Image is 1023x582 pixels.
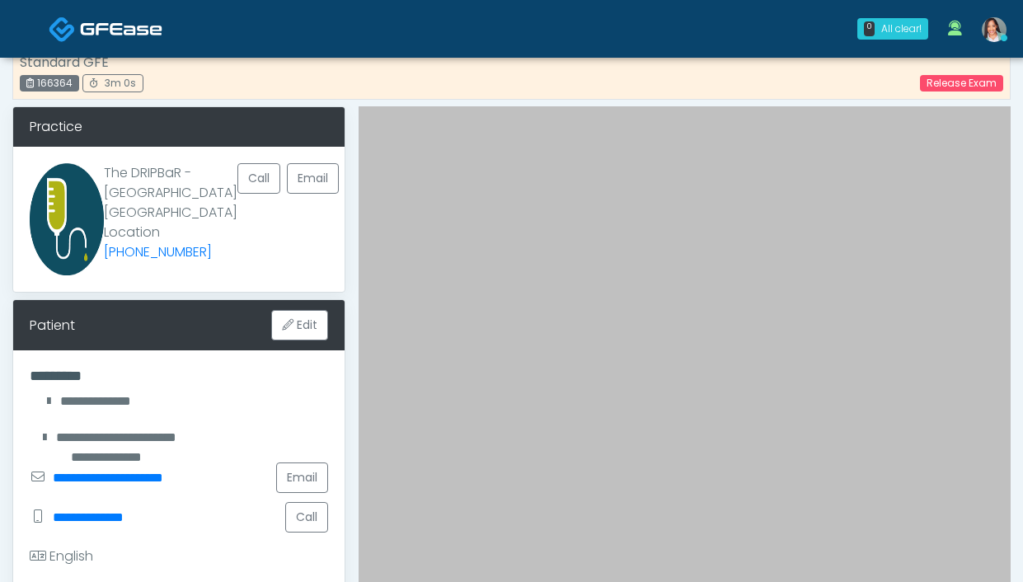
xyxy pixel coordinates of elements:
button: Edit [271,310,328,340]
p: The DRIPBaR - [GEOGRAPHIC_DATA] [GEOGRAPHIC_DATA] Location [104,163,237,262]
div: English [30,547,93,566]
a: Email [287,163,339,194]
a: 0 All clear! [847,12,938,46]
div: 0 [864,21,875,36]
strong: Standard GFE [20,53,109,72]
img: Docovia [80,21,162,37]
div: Patient [30,316,75,336]
img: Provider image [30,163,104,275]
a: [PHONE_NUMBER] [104,242,212,261]
button: Call [237,163,280,194]
img: Docovia [49,16,76,43]
span: 3m 0s [105,76,136,90]
div: 166364 [20,75,79,92]
button: Open LiveChat chat widget [13,7,63,56]
div: All clear! [881,21,922,36]
div: Practice [13,107,345,147]
a: Email [276,462,328,493]
img: Jennifer Ekeh [982,17,1007,42]
a: Release Exam [920,75,1003,92]
button: Call [285,502,328,533]
a: Docovia [49,2,162,55]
